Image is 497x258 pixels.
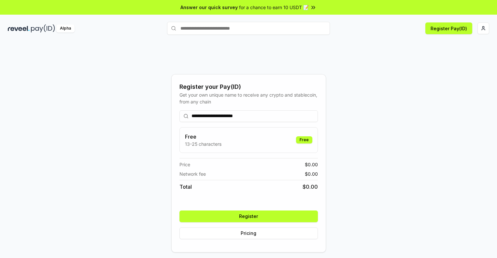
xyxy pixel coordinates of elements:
[296,136,312,143] div: Free
[179,170,206,177] span: Network fee
[179,91,318,105] div: Get your own unique name to receive any crypto and stablecoin, from any chain
[31,24,55,33] img: pay_id
[239,4,309,11] span: for a chance to earn 10 USDT 📝
[179,183,192,191] span: Total
[180,4,238,11] span: Answer our quick survey
[303,183,318,191] span: $ 0.00
[56,24,75,33] div: Alpha
[8,24,30,33] img: reveel_dark
[305,170,318,177] span: $ 0.00
[179,227,318,239] button: Pricing
[185,133,221,141] h3: Free
[185,141,221,147] p: 13-25 characters
[179,82,318,91] div: Register your Pay(ID)
[179,210,318,222] button: Register
[425,22,472,34] button: Register Pay(ID)
[179,161,190,168] span: Price
[305,161,318,168] span: $ 0.00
